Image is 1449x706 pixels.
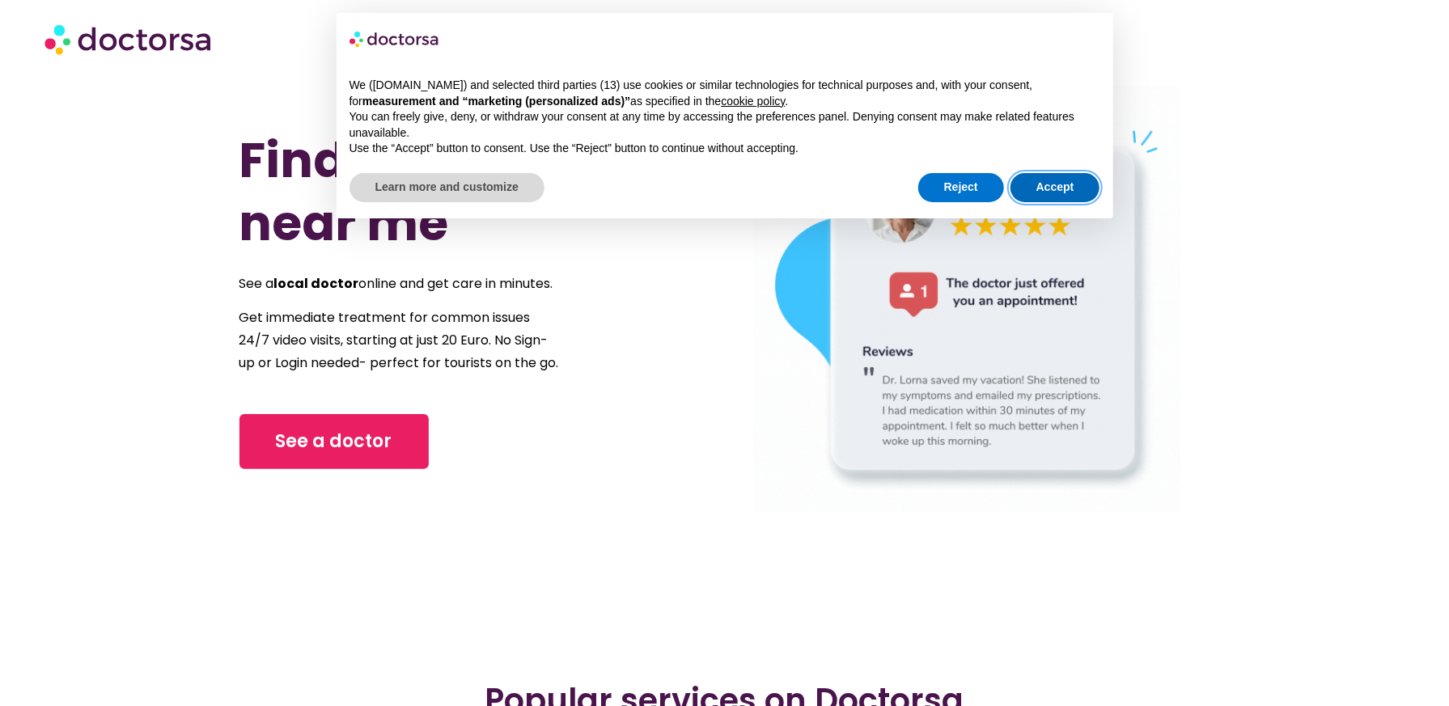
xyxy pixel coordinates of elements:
button: Accept [1010,173,1100,202]
strong: local doctor [274,274,359,293]
a: cookie policy [721,95,785,108]
h1: Find a Doctor near me [239,129,667,255]
span: See a doctor [276,429,392,454]
span: Get immediate treatment for common issues 24/7 video visits, starting at just 20 Euro. No Sign-up... [239,308,559,372]
p: We ([DOMAIN_NAME]) and selected third parties (13) use cookies or similar technologies for techni... [350,78,1100,109]
button: Reject [918,173,1004,202]
iframe: Customer reviews powered by Trustpilot [312,569,1138,592]
img: logo [350,26,440,52]
p: See a online and get care in minutes. [239,273,560,295]
img: doctor in Barcelona Spain [754,86,1181,513]
p: Use the “Accept” button to consent. Use the “Reject” button to continue without accepting. [350,141,1100,157]
button: Learn more and customize [350,173,544,202]
strong: measurement and “marketing (personalized ads)” [362,95,630,108]
p: You can freely give, deny, or withdraw your consent at any time by accessing the preferences pane... [350,109,1100,141]
a: See a doctor [239,414,429,469]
